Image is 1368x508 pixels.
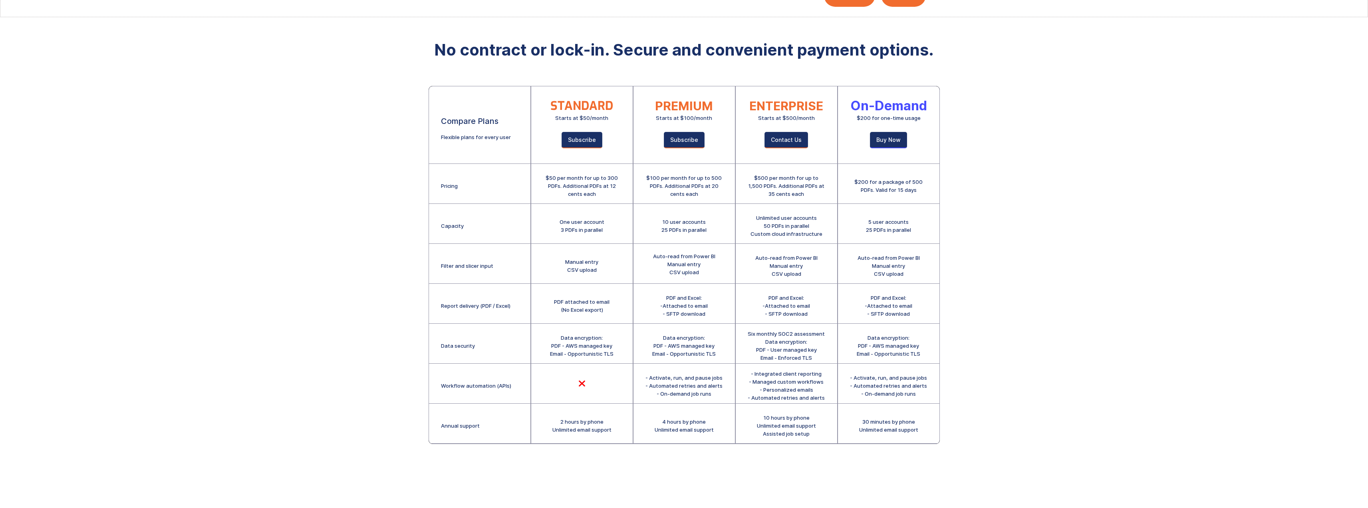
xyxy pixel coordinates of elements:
[850,374,927,398] div: - Activate, run, and pause jobs - Automated retries and alerts - On-demand job runs
[858,254,920,278] div: Auto-read from Power BI Manual entry CSV upload
[441,222,464,230] div: Capacity
[565,258,598,274] div: Manual entry CSV upload
[870,132,907,148] a: Buy Now
[645,374,723,398] div: - Activate, run, and pause jobs - Automated retries and alerts - On-demand job runs
[865,294,912,318] div: PDF and Excel: -Attached to email - SFTP download
[560,218,604,234] div: One user account 3 PDFs in parallel
[762,294,810,318] div: PDF and Excel: -Attached to email - SFTP download
[652,334,716,358] div: Data encryption: PDF - AWS managed key Email - Opportunistic TLS
[562,132,602,148] a: Subscribe
[758,114,815,122] div: Starts at $500/month
[655,102,713,110] div: PREMIUM
[441,342,475,350] div: Data security
[859,418,918,434] div: 30 minutes by phone Unlimited email support
[434,40,934,60] strong: No contract or lock-in. Secure and convenient payment options.
[555,114,608,122] div: Starts at $50/month
[751,214,822,238] div: Unlimited user accounts 50 PDFs in parallel Custom cloud infrastructure
[748,174,825,198] div: $500 per month for up to 1,500 PDFs. Additional PDFs at 35 cents each
[755,254,818,278] div: Auto-read from Power BI Manual entry CSV upload
[749,102,823,110] div: ENTERPRISE
[661,218,707,234] div: 10 user accounts 25 PDFs in parallel
[656,114,712,122] div: Starts at $100/month
[660,294,708,318] div: PDF and Excel: -Attached to email - SFTP download
[550,102,613,110] div: STANDARD
[550,334,614,358] div: Data encryption: PDF - AWS managed key Email - Opportunistic TLS
[441,133,511,141] div: Flexible plans for every user
[655,418,714,434] div: 4 hours by phone Unlimited email support
[554,298,610,314] div: PDF attached to email (No Excel export)
[857,114,921,122] div: $200 for one-time usage
[441,422,480,430] div: Annual support
[441,382,511,390] div: Workflow automation (APIs)
[441,262,493,270] div: Filter and slicer input
[748,330,825,362] div: Six monthly SOC2 assessment Data encryption: PDF - User managed key Email - Enforced TLS
[850,102,927,110] div: On-Demand
[664,132,705,148] a: Subscribe
[866,218,911,234] div: 5 user accounts 25 PDFs in parallel
[757,414,816,438] div: 10 hours by phone Unlimited email support Assisted job setup
[748,370,825,402] div: - Integrated client reporting - Managed custom workflows - Personalized emails - Automated retrie...
[764,132,808,148] a: Contact Us
[645,174,723,198] div: $100 per month for up to 500 PDFs. Additional PDFs at 20 cents each
[543,174,621,198] div: $50 per month for up to 300 PDFs. Additional PDFs at 12 cents each
[441,182,458,190] div: Pricing
[441,117,498,125] div: Compare Plans
[552,418,612,434] div: 2 hours by phone Unlimited email support
[850,178,927,194] div: $200 for a package of 500 PDFs. Valid for 15 days
[857,334,920,358] div: Data encryption: PDF - AWS managed key Email - Opportunistic TLS
[441,302,510,310] div: Report delivery (PDF / Excel)
[653,252,715,276] div: Auto-read from Power BI Manual entry CSV upload
[578,380,586,388] div: 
